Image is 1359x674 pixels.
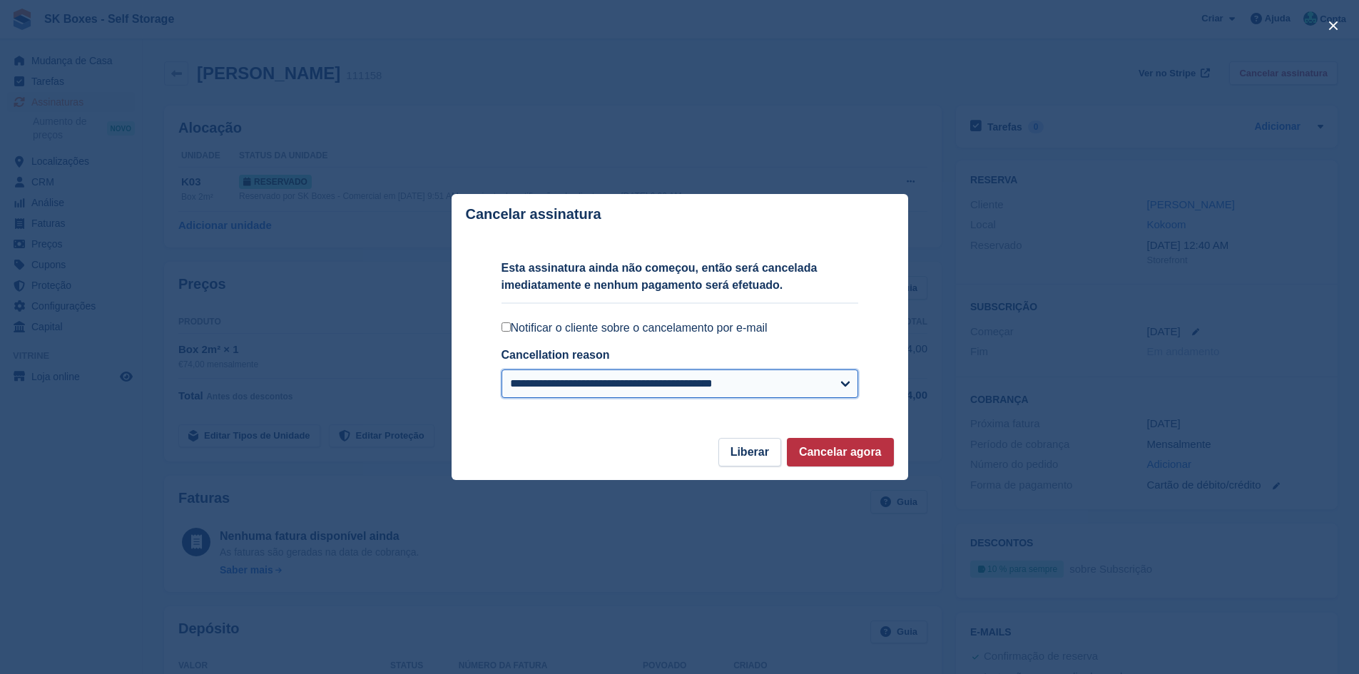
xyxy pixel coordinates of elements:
label: Notificar o cliente sobre o cancelamento por e-mail [502,321,858,335]
label: Cancellation reason [502,349,610,361]
input: Notificar o cliente sobre o cancelamento por e-mail [502,322,511,332]
button: Cancelar agora [787,438,894,466]
p: Cancelar assinatura [466,206,601,223]
button: Liberar [718,438,781,466]
button: close [1322,14,1345,37]
p: Esta assinatura ainda não começou, então será cancelada imediatamente e nenhum pagamento será efe... [502,260,858,294]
